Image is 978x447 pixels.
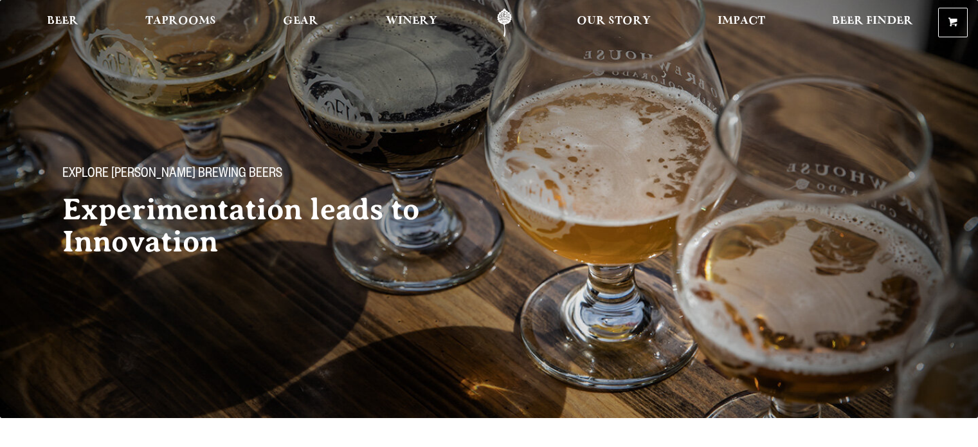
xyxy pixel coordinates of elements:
[283,16,318,26] span: Gear
[386,16,437,26] span: Winery
[718,16,765,26] span: Impact
[137,8,224,37] a: Taprooms
[62,194,464,258] h2: Experimentation leads to Innovation
[480,8,529,37] a: Odell Home
[275,8,327,37] a: Gear
[39,8,87,37] a: Beer
[377,8,446,37] a: Winery
[568,8,659,37] a: Our Story
[47,16,78,26] span: Beer
[832,16,913,26] span: Beer Finder
[62,167,282,183] span: Explore [PERSON_NAME] Brewing Beers
[709,8,774,37] a: Impact
[577,16,651,26] span: Our Story
[824,8,921,37] a: Beer Finder
[145,16,216,26] span: Taprooms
